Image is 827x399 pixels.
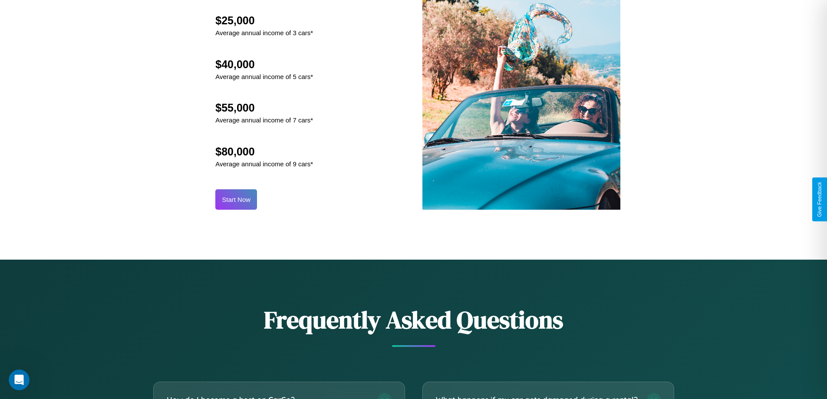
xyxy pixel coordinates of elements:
[215,114,313,126] p: Average annual income of 7 cars*
[9,369,30,390] iframe: Intercom live chat
[215,14,313,27] h2: $25,000
[215,102,313,114] h2: $55,000
[215,145,313,158] h2: $80,000
[817,182,823,217] div: Give Feedback
[215,189,257,210] button: Start Now
[215,71,313,82] p: Average annual income of 5 cars*
[215,158,313,170] p: Average annual income of 9 cars*
[153,303,674,336] h2: Frequently Asked Questions
[215,58,313,71] h2: $40,000
[215,27,313,39] p: Average annual income of 3 cars*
